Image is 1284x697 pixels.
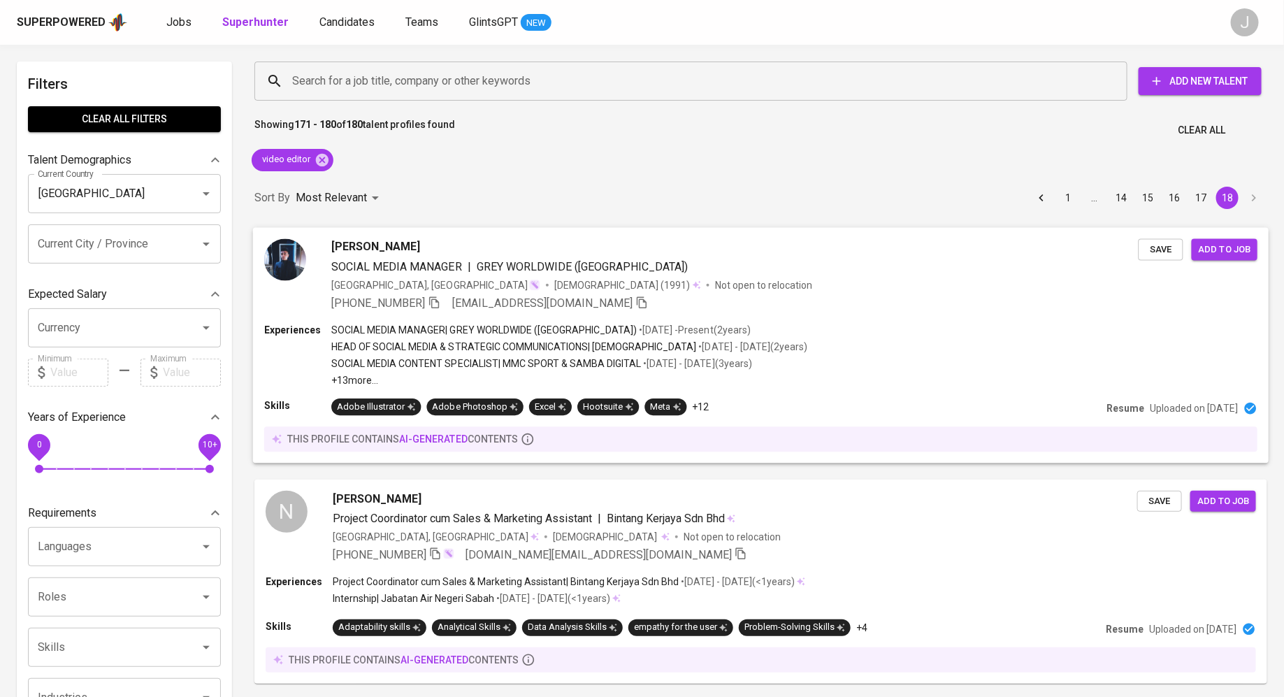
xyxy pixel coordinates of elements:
[405,14,441,31] a: Teams
[1197,494,1249,510] span: Add to job
[1150,401,1238,415] p: Uploaded on [DATE]
[319,15,375,29] span: Candidates
[108,12,127,33] img: app logo
[17,12,127,33] a: Superpoweredapp logo
[28,152,131,168] p: Talent Demographics
[254,480,1267,684] a: N[PERSON_NAME]Project Coordinator cum Sales & Marketing Assistant|Bintang Kerjaya Sdn Bhd[GEOGRAP...
[1190,187,1212,209] button: Go to page 17
[1190,491,1256,512] button: Add to job
[28,73,221,95] h6: Filters
[521,16,551,30] span: NEW
[254,117,455,143] p: Showing of talent profiles found
[697,340,807,354] p: • [DATE] - [DATE] ( 2 years )
[264,238,306,280] img: d1617a039ca8080d5409b4e52b8d1302.jpg
[252,153,319,166] span: video editor
[28,286,107,303] p: Expected Salary
[1030,187,1053,209] button: Go to previous page
[266,491,308,533] div: N
[1139,67,1262,95] button: Add New Talent
[1149,622,1236,636] p: Uploaded on [DATE]
[1150,73,1250,90] span: Add New Talent
[1083,191,1106,205] div: …
[1137,491,1182,512] button: Save
[554,278,701,292] div: (1991)
[1057,187,1079,209] button: Go to page 1
[50,359,108,387] input: Value
[252,149,333,171] div: video editor
[28,403,221,431] div: Years of Experience
[166,14,194,31] a: Jobs
[452,296,633,309] span: [EMAIL_ADDRESS][DOMAIN_NAME]
[17,15,106,31] div: Superpowered
[331,278,540,292] div: [GEOGRAPHIC_DATA], [GEOGRAPHIC_DATA]
[196,638,216,657] button: Open
[583,401,633,414] div: Hootsuite
[333,530,539,544] div: [GEOGRAPHIC_DATA], [GEOGRAPHIC_DATA]
[331,238,420,255] span: [PERSON_NAME]
[693,400,709,414] p: +12
[266,575,333,589] p: Experiences
[331,357,641,371] p: SOCIAL MEDIA CONTENT SPECIALIST | MMC SPORT & SAMBA DIGITAL
[1146,241,1176,257] span: Save
[401,654,468,666] span: AI-generated
[528,621,617,634] div: Data Analysis Skills
[196,234,216,254] button: Open
[1110,187,1132,209] button: Go to page 14
[296,189,367,206] p: Most Relevant
[529,279,540,290] img: magic_wand.svg
[319,14,377,31] a: Candidates
[333,512,592,525] span: Project Coordinator cum Sales & Marketing Assistant
[222,15,289,29] b: Superhunter
[1139,238,1183,260] button: Save
[641,357,751,371] p: • [DATE] - [DATE] ( 3 years )
[196,318,216,338] button: Open
[333,591,494,605] p: Internship | Jabatan Air Negeri Sabah
[196,184,216,203] button: Open
[331,340,697,354] p: HEAD OF SOCIAL MEDIA & STRATEGIC COMMUNICATIONS | [DEMOGRAPHIC_DATA]
[494,591,610,605] p: • [DATE] - [DATE] ( <1 years )
[28,106,221,132] button: Clear All filters
[222,14,291,31] a: Superhunter
[715,278,812,292] p: Not open to relocation
[28,499,221,527] div: Requirements
[333,491,421,508] span: [PERSON_NAME]
[28,146,221,174] div: Talent Demographics
[1216,187,1239,209] button: page 18
[598,510,601,527] span: |
[333,575,679,589] p: Project Coordinator cum Sales & Marketing Assistant | Bintang Kerjaya Sdn Bhd
[296,185,384,211] div: Most Relevant
[166,15,192,29] span: Jobs
[438,621,511,634] div: Analytical Skills
[196,537,216,556] button: Open
[28,505,96,522] p: Requirements
[637,322,750,336] p: • [DATE] - Present ( 2 years )
[1199,241,1250,257] span: Add to job
[163,359,221,387] input: Value
[254,228,1267,463] a: [PERSON_NAME]SOCIAL MEDIA MANAGER|GREY WORLDWIDE ([GEOGRAPHIC_DATA])[GEOGRAPHIC_DATA], [GEOGRAPHI...
[331,259,462,273] span: SOCIAL MEDIA MANAGER
[346,119,363,130] b: 180
[1106,622,1144,636] p: Resume
[36,440,41,450] span: 0
[684,530,781,544] p: Not open to relocation
[477,259,688,273] span: GREY WORLDWIDE ([GEOGRAPHIC_DATA])
[679,575,795,589] p: • [DATE] - [DATE] ( <1 years )
[294,119,336,130] b: 171 - 180
[466,548,732,561] span: [DOMAIN_NAME][EMAIL_ADDRESS][DOMAIN_NAME]
[289,653,519,667] p: this profile contains contents
[1231,8,1259,36] div: J
[554,278,661,292] span: [DEMOGRAPHIC_DATA]
[1137,187,1159,209] button: Go to page 15
[1172,117,1231,143] button: Clear All
[856,621,867,635] p: +4
[1178,122,1225,139] span: Clear All
[39,110,210,128] span: Clear All filters
[469,15,518,29] span: GlintsGPT
[266,619,333,633] p: Skills
[1144,494,1175,510] span: Save
[399,433,467,445] span: AI-generated
[338,621,421,634] div: Adaptability skills
[1028,187,1267,209] nav: pagination navigation
[433,401,518,414] div: Adobe Photoshop
[264,322,331,336] p: Experiences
